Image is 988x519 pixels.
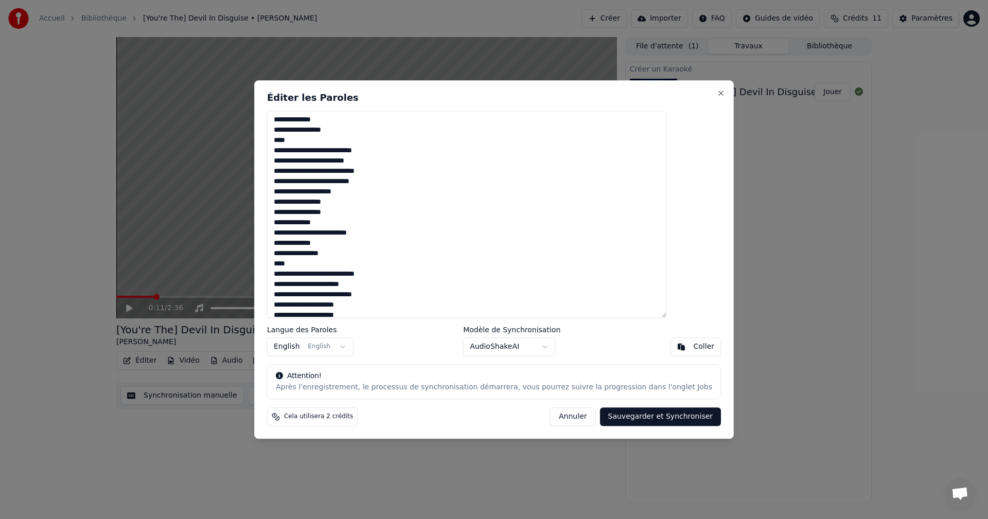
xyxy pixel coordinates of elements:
[276,382,712,392] div: Après l'enregistrement, le processus de synchronisation démarrera, vous pourrez suivre la progres...
[550,407,595,426] button: Annuler
[267,326,354,333] label: Langue des Paroles
[284,413,353,421] span: Cela utilisera 2 crédits
[694,342,715,352] div: Coller
[600,407,721,426] button: Sauvegarder et Synchroniser
[463,326,560,333] label: Modèle de Synchronisation
[671,337,721,356] button: Coller
[276,371,712,381] div: Attention!
[267,93,721,102] h2: Éditer les Paroles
